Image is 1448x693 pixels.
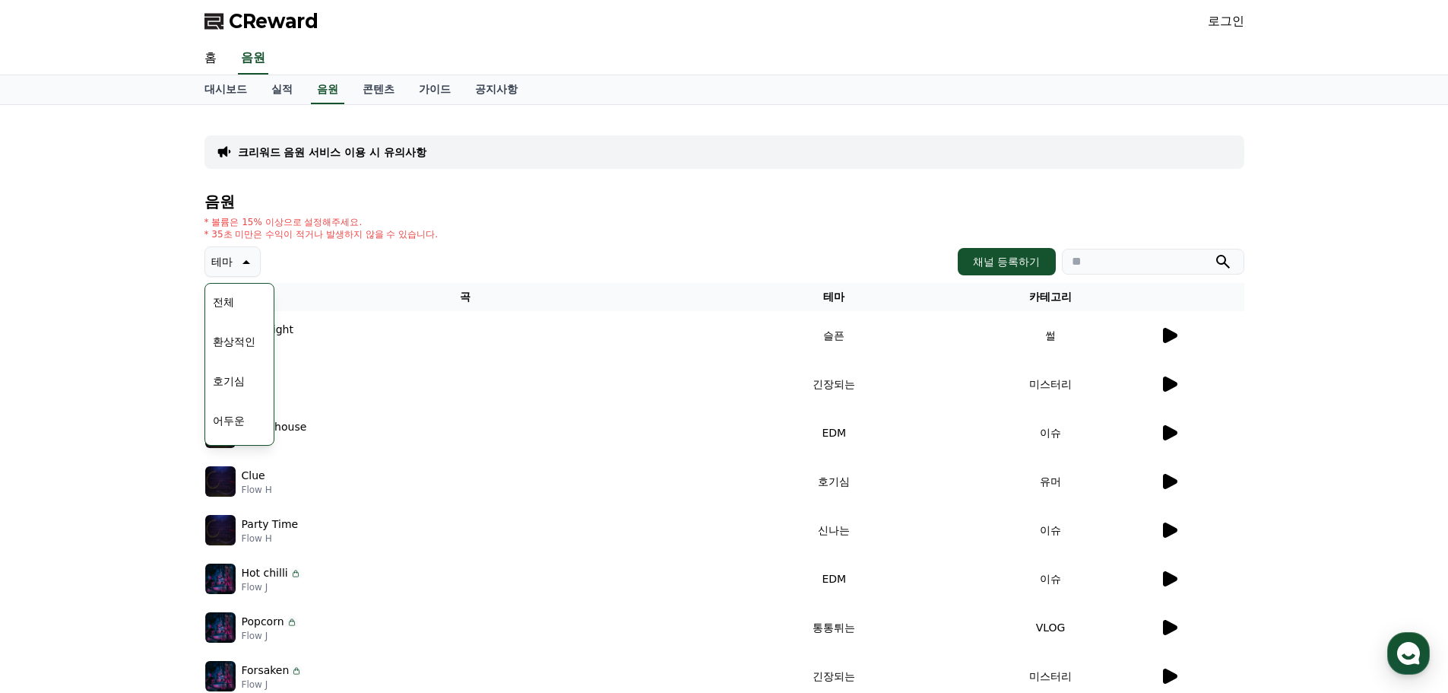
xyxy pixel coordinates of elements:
[139,506,157,518] span: 대화
[238,43,268,75] a: 음원
[463,75,530,104] a: 공지사항
[207,404,251,437] button: 어두운
[192,43,229,75] a: 홈
[211,251,233,272] p: 테마
[726,283,943,311] th: 테마
[943,360,1159,408] td: 미스터리
[242,484,272,496] p: Flow H
[242,517,299,532] p: Party Time
[204,9,318,33] a: CReward
[242,468,265,484] p: Clue
[242,663,290,679] p: Forsaken
[205,612,236,643] img: music
[726,360,943,408] td: 긴장되는
[205,466,236,497] img: music
[204,216,439,228] p: * 볼륨은 15% 이상으로 설정해주세요.
[242,614,284,630] p: Popcorn
[205,515,236,545] img: music
[204,246,261,277] button: 테마
[204,283,726,311] th: 곡
[242,532,299,545] p: Flow H
[259,75,305,104] a: 실적
[407,75,463,104] a: 가이드
[242,630,298,642] p: Flow J
[207,325,261,358] button: 환상적인
[943,555,1159,603] td: 이슈
[242,565,288,581] p: Hot chilli
[205,661,236,691] img: music
[943,283,1159,311] th: 카테고리
[204,193,1244,210] h4: 음원
[726,506,943,555] td: 신나는
[726,457,943,506] td: 호기심
[192,75,259,104] a: 대시보드
[235,505,253,517] span: 설정
[350,75,407,104] a: 콘텐츠
[205,564,236,594] img: music
[242,322,293,338] p: Sad Night
[196,482,292,520] a: 설정
[1208,12,1244,30] a: 로그인
[204,228,439,240] p: * 35초 미만은 수익이 적거나 발생하지 않을 수 있습니다.
[311,75,344,104] a: 음원
[48,505,57,517] span: 홈
[5,482,100,520] a: 홈
[726,408,943,457] td: EDM
[726,311,943,360] td: 슬픈
[242,581,302,593] p: Flow J
[943,506,1159,555] td: 이슈
[207,364,251,398] button: 호기심
[943,603,1159,652] td: VLOG
[726,603,943,652] td: 통통튀는
[958,248,1055,275] button: 채널 등록하기
[943,311,1159,360] td: 썰
[229,9,318,33] span: CReward
[238,145,426,160] a: 크리워드 음원 서비스 이용 시 유의사항
[242,679,303,691] p: Flow J
[207,285,240,319] button: 전체
[726,555,943,603] td: EDM
[943,408,1159,457] td: 이슈
[100,482,196,520] a: 대화
[943,457,1159,506] td: 유머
